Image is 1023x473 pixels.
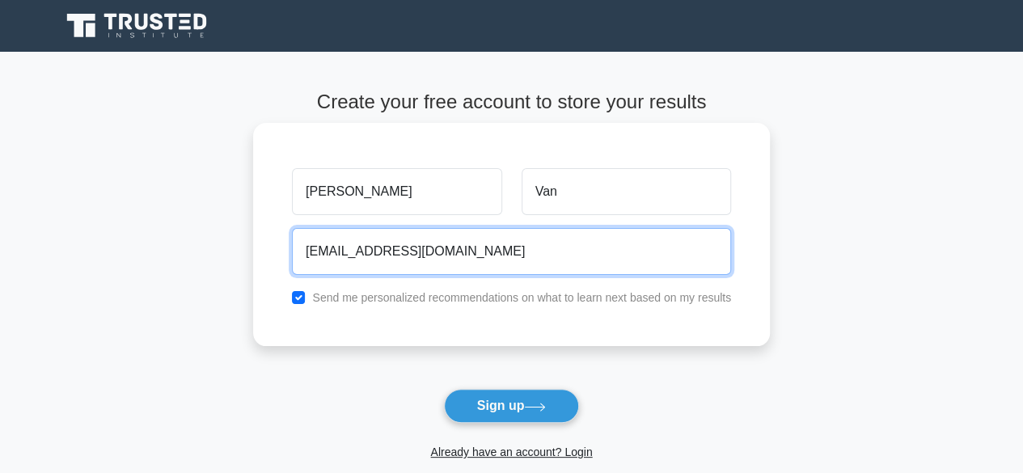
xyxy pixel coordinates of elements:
h4: Create your free account to store your results [253,91,770,114]
button: Sign up [444,389,580,423]
input: Email [292,228,731,275]
a: Already have an account? Login [430,446,592,458]
label: Send me personalized recommendations on what to learn next based on my results [312,291,731,304]
input: Last name [522,168,731,215]
input: First name [292,168,501,215]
